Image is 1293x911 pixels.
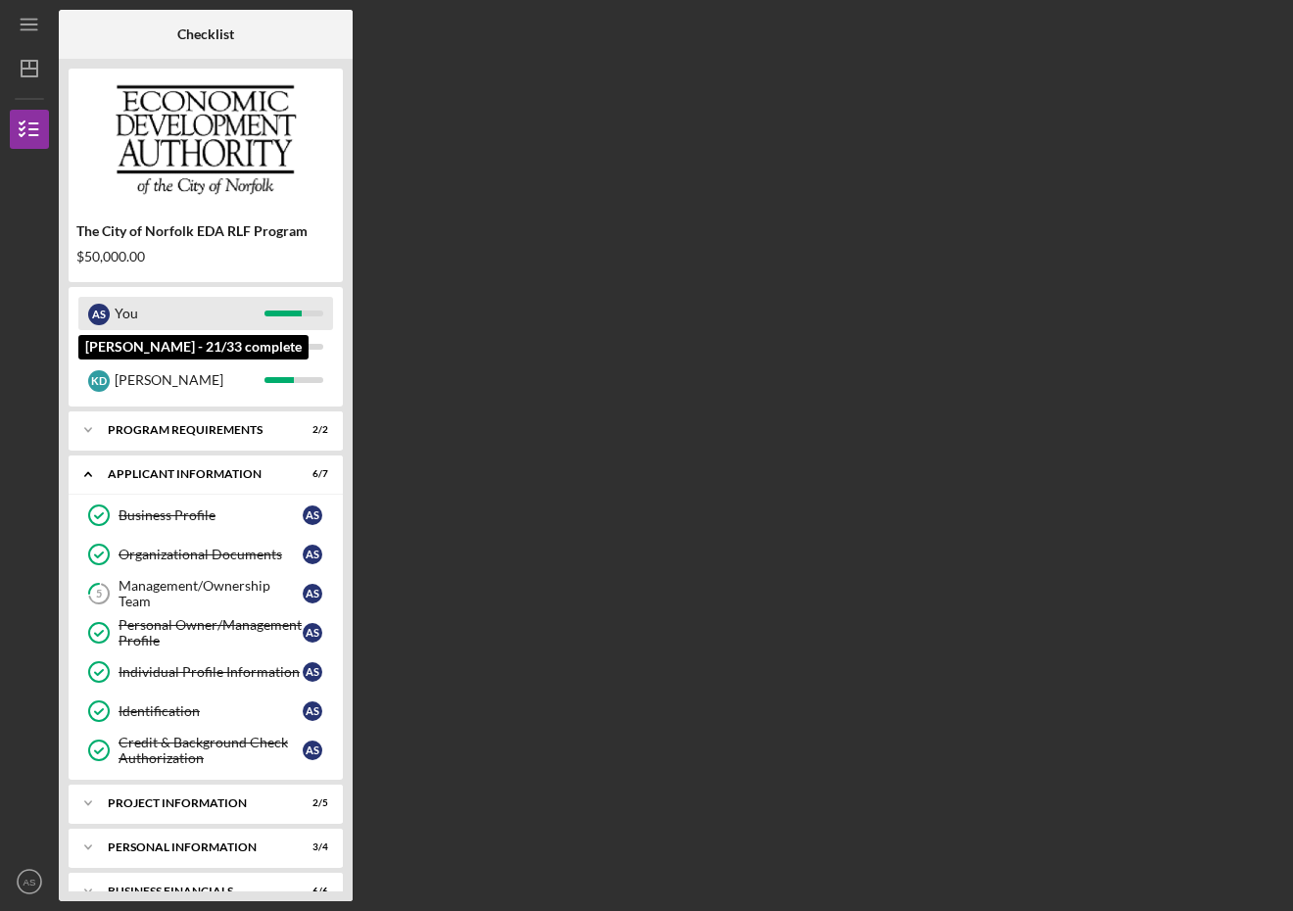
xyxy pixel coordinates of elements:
[119,617,303,648] div: Personal Owner/Management Profile
[78,574,333,613] a: 5Management/Ownership TeamAS
[119,664,303,680] div: Individual Profile Information
[303,741,322,760] div: A S
[119,703,303,719] div: Identification
[293,886,328,897] div: 6 / 6
[88,337,110,359] div: J S
[293,424,328,436] div: 2 / 2
[108,841,279,853] div: Personal Information
[88,370,110,392] div: K D
[10,862,49,901] button: AS
[303,584,322,603] div: A S
[119,578,303,609] div: Management/Ownership Team
[78,731,333,770] a: Credit & Background Check AuthorizationAS
[24,877,36,887] text: AS
[108,424,279,436] div: Program Requirements
[119,507,303,523] div: Business Profile
[78,613,333,652] a: Personal Owner/Management ProfileAS
[69,78,343,196] img: Product logo
[115,330,264,363] div: [PERSON_NAME]
[96,588,102,600] tspan: 5
[119,735,303,766] div: Credit & Background Check Authorization
[76,249,335,264] div: $50,000.00
[108,468,279,480] div: APPLICANT INFORMATION
[115,363,264,397] div: [PERSON_NAME]
[293,468,328,480] div: 6 / 7
[88,304,110,325] div: A S
[293,797,328,809] div: 2 / 5
[119,547,303,562] div: Organizational Documents
[177,26,234,42] b: Checklist
[303,505,322,525] div: A S
[303,701,322,721] div: A S
[108,886,279,897] div: Business Financials
[76,223,335,239] div: The City of Norfolk EDA RLF Program
[115,297,264,330] div: You
[303,623,322,643] div: A S
[303,545,322,564] div: A S
[303,662,322,682] div: A S
[78,535,333,574] a: Organizational DocumentsAS
[78,652,333,692] a: Individual Profile InformationAS
[78,692,333,731] a: IdentificationAS
[293,841,328,853] div: 3 / 4
[108,797,279,809] div: PROJECT INFORMATION
[78,496,333,535] a: Business ProfileAS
